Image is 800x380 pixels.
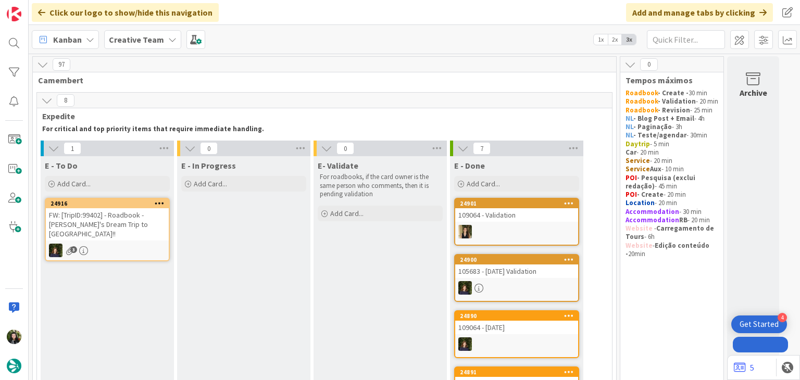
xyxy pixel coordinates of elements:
[626,191,718,199] p: - 20 min
[626,242,718,259] p: - 20min
[608,34,622,45] span: 2x
[626,190,637,199] strong: POI
[633,122,672,131] strong: - Paginação
[455,281,578,295] div: MC
[626,131,633,140] strong: NL
[626,216,718,224] p: - 20 min
[455,368,578,377] div: 24891
[626,122,633,131] strong: NL
[45,160,78,171] span: E - To Do
[740,319,779,330] div: Get Started
[594,34,608,45] span: 1x
[679,216,687,224] strong: RB
[626,224,653,233] strong: Website
[633,114,694,123] strong: - Blog Post + Email
[626,3,773,22] div: Add and manage tabs by clicking
[181,160,236,171] span: E - In Progress
[46,244,169,257] div: MC
[626,157,718,165] p: - 20 min
[658,106,690,115] strong: - Revision
[32,3,219,22] div: Click our logo to show/hide this navigation
[467,179,500,188] span: Add Card...
[626,148,636,157] strong: Car
[194,179,227,188] span: Add Card...
[64,142,81,155] span: 1
[458,281,472,295] img: MC
[57,94,74,107] span: 8
[460,200,578,207] div: 24901
[626,140,650,148] strong: Daytrip
[731,315,787,333] div: Open Get Started checklist, remaining modules: 4
[318,160,358,171] span: E- Validate
[455,255,578,264] div: 24900
[626,106,658,115] strong: Roadbook
[778,313,787,322] div: 4
[626,123,718,131] p: - 3h
[626,131,718,140] p: - 30min
[637,190,664,199] strong: - Create
[626,164,650,173] strong: Service
[626,198,655,207] strong: Location
[42,124,264,133] strong: For critical and top priority items that require immediate handling.
[455,311,578,334] div: 24890109064 - [DATE]
[626,224,718,242] p: - - 6h
[626,224,716,241] strong: Carregamento de Tours
[626,165,718,173] p: - 10 min
[455,264,578,278] div: 105683 - [DATE] Validation
[49,244,63,257] img: MC
[658,97,696,106] strong: - Validation
[626,156,650,165] strong: Service
[626,75,710,85] span: Tempos máximos
[455,199,578,222] div: 24901109064 - Validation
[458,225,472,238] img: SP
[740,86,767,99] div: Archive
[626,173,697,191] strong: - Pesquisa (exclui redação)
[626,115,718,123] p: - 4h
[57,179,91,188] span: Add Card...
[460,256,578,263] div: 24900
[460,312,578,320] div: 24890
[650,164,661,173] strong: Aux
[330,209,364,218] span: Add Card...
[70,246,77,253] span: 3
[626,97,658,106] strong: Roadbook
[640,58,658,71] span: 0
[320,173,441,198] p: For roadbooks, if the card owner is the same person who comments, then it is pending validation
[626,208,718,216] p: - 30 min
[626,114,633,123] strong: NL
[455,208,578,222] div: 109064 - Validation
[622,34,636,45] span: 3x
[455,311,578,321] div: 24890
[626,140,718,148] p: - 5 min
[458,337,472,351] img: MC
[626,97,718,106] p: - 20 min
[53,58,70,71] span: 97
[633,131,686,140] strong: - Teste/agendar
[626,89,718,97] p: 30 min
[51,200,169,207] div: 24916
[454,160,485,171] span: E - Done
[46,199,169,208] div: 24916
[473,142,491,155] span: 7
[455,255,578,278] div: 24900105683 - [DATE] Validation
[626,241,653,250] strong: Website
[626,148,718,157] p: - 20 min
[46,199,169,240] div: 24916FW: [TripID:99402] - Roadbook - [PERSON_NAME]'s Dream Trip to [GEOGRAPHIC_DATA]!!
[626,241,711,258] strong: Edição conteúdo -
[7,359,21,373] img: avatar
[336,142,354,155] span: 0
[626,174,718,191] p: - 45 min
[109,34,164,45] b: Creative Team
[658,88,689,97] strong: - Create -
[455,337,578,351] div: MC
[626,173,637,182] strong: POI
[200,142,218,155] span: 0
[626,207,679,216] strong: Accommodation
[626,106,718,115] p: - 25 min
[734,361,754,374] a: 5
[7,7,21,21] img: Visit kanbanzone.com
[455,199,578,208] div: 24901
[53,33,82,46] span: Kanban
[46,208,169,240] div: FW: [TripID:99402] - Roadbook - [PERSON_NAME]'s Dream Trip to [GEOGRAPHIC_DATA]!!
[460,369,578,376] div: 24891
